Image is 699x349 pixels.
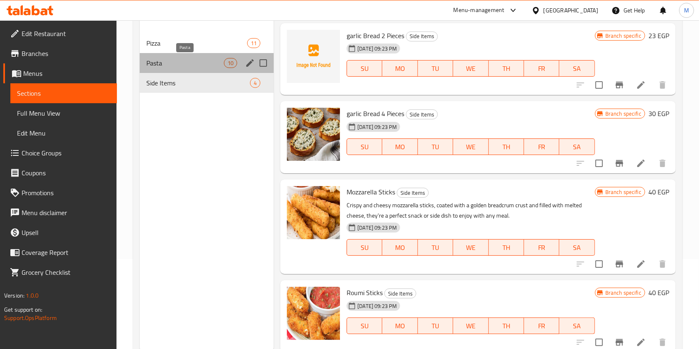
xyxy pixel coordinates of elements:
span: SU [350,320,379,332]
span: [DATE] 09:23 PM [354,45,400,53]
span: Full Menu View [17,108,110,118]
span: [DATE] 09:23 PM [354,123,400,131]
span: WE [456,63,485,75]
h6: 30 EGP [648,108,669,119]
h6: 23 EGP [648,30,669,41]
button: TU [418,239,453,256]
span: SA [563,63,591,75]
button: WE [453,138,488,155]
span: Branches [22,48,110,58]
span: SU [350,63,379,75]
a: Edit Restaurant [3,24,117,44]
a: Edit menu item [636,158,646,168]
button: FR [524,138,559,155]
span: TH [492,141,521,153]
button: TU [418,317,453,334]
span: SA [563,242,591,254]
span: WE [456,141,485,153]
span: Edit Menu [17,128,110,138]
span: 4 [250,79,260,87]
a: Grocery Checklist [3,262,117,282]
span: WE [456,242,485,254]
span: Side Items [385,289,416,298]
span: Branch specific [602,289,645,297]
span: FR [527,242,556,254]
div: Pasta10edit [140,53,274,73]
span: FR [527,63,556,75]
span: Pasta [146,58,224,68]
button: MO [382,239,417,256]
span: Promotions [22,188,110,198]
button: Branch-specific-item [609,75,629,95]
button: SU [347,239,382,256]
div: [GEOGRAPHIC_DATA] [544,6,598,15]
span: Side Items [397,188,428,198]
div: Menu-management [454,5,505,15]
span: Sections [17,88,110,98]
span: WE [456,320,485,332]
button: MO [382,317,417,334]
a: Sections [10,83,117,103]
span: MO [386,320,414,332]
button: TH [489,317,524,334]
span: TU [421,141,450,153]
a: Edit menu item [636,80,646,90]
span: [DATE] 09:23 PM [354,302,400,310]
button: SU [347,138,382,155]
span: TH [492,242,521,254]
a: Upsell [3,223,117,242]
button: TH [489,60,524,77]
span: MO [386,141,414,153]
span: Grocery Checklist [22,267,110,277]
button: FR [524,239,559,256]
button: edit [244,57,256,69]
span: TU [421,63,450,75]
button: SA [559,60,595,77]
span: Menus [23,68,110,78]
span: Choice Groups [22,148,110,158]
span: Coverage Report [22,247,110,257]
a: Branches [3,44,117,63]
a: Coverage Report [3,242,117,262]
button: SA [559,138,595,155]
span: Version: [4,290,24,301]
h2: Menu sections [143,10,198,22]
img: Mozzarella Sticks [287,186,340,239]
span: 11 [248,39,260,47]
a: Support.OpsPlatform [4,313,57,323]
p: Crispy and cheesy mozzarella sticks, coated with a golden breadcrum crust and filled with melted ... [347,200,595,221]
a: Coupons [3,163,117,183]
span: Pizza [146,38,247,48]
span: Select to update [590,155,608,172]
button: delete [653,75,672,95]
span: Branch specific [602,110,645,118]
a: Edit menu item [636,259,646,269]
span: garlic Bread 4 Pieces [347,107,404,120]
button: SA [559,239,595,256]
a: Full Menu View [10,103,117,123]
div: items [250,78,260,88]
button: delete [653,153,672,173]
a: Menus [3,63,117,83]
img: garlic Bread 4 Pieces [287,108,340,161]
h6: 40 EGP [648,186,669,198]
span: SU [350,141,379,153]
button: SA [559,317,595,334]
span: FR [527,141,556,153]
span: Branch specific [602,188,645,196]
img: Roumi Sticks [287,287,340,340]
div: Pizza11 [140,33,274,53]
a: Choice Groups [3,143,117,163]
button: SU [347,317,382,334]
span: TU [421,242,450,254]
button: FR [524,317,559,334]
span: Roumi Sticks [347,286,383,299]
span: Edit Restaurant [22,29,110,39]
span: TU [421,320,450,332]
button: TH [489,138,524,155]
a: Edit Menu [10,123,117,143]
div: Side Items [406,109,438,119]
button: Branch-specific-item [609,254,629,274]
span: Branch specific [602,32,645,40]
a: Menu disclaimer [3,203,117,223]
